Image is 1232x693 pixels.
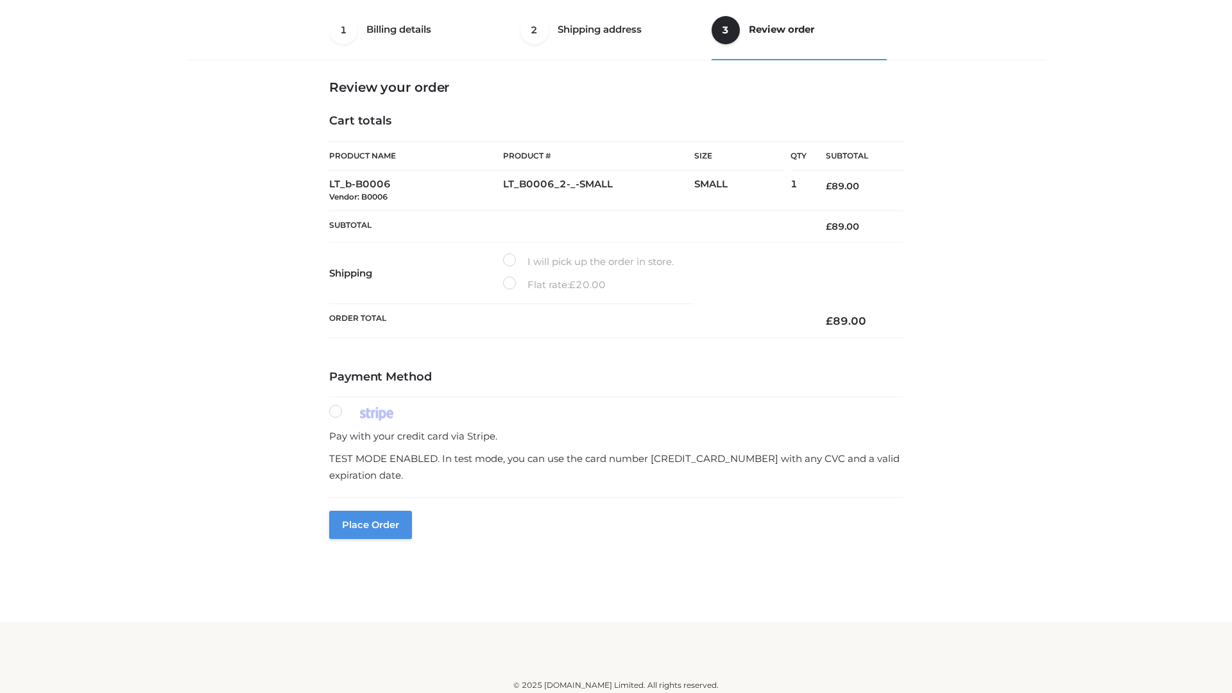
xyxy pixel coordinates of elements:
h4: Cart totals [329,114,903,128]
button: Place order [329,511,412,539]
small: Vendor: B0006 [329,192,388,201]
td: SMALL [694,171,791,211]
label: Flat rate: [503,277,606,293]
span: £ [826,221,832,232]
th: Product # [503,141,694,171]
span: £ [826,180,832,192]
h3: Review your order [329,80,903,95]
th: Order Total [329,304,807,338]
p: Pay with your credit card via Stripe. [329,428,903,445]
th: Product Name [329,141,503,171]
span: £ [826,314,833,327]
td: 1 [791,171,807,211]
th: Subtotal [807,142,903,171]
span: £ [569,278,576,291]
th: Size [694,142,784,171]
bdi: 89.00 [826,314,866,327]
div: © 2025 [DOMAIN_NAME] Limited. All rights reserved. [191,679,1041,692]
td: LT_b-B0006 [329,171,503,211]
th: Shipping [329,243,503,304]
p: TEST MODE ENABLED. In test mode, you can use the card number [CREDIT_CARD_NUMBER] with any CVC an... [329,450,903,483]
h4: Payment Method [329,370,903,384]
label: I will pick up the order in store. [503,253,674,270]
th: Qty [791,141,807,171]
bdi: 89.00 [826,221,859,232]
td: LT_B0006_2-_-SMALL [503,171,694,211]
th: Subtotal [329,210,807,242]
bdi: 20.00 [569,278,606,291]
bdi: 89.00 [826,180,859,192]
